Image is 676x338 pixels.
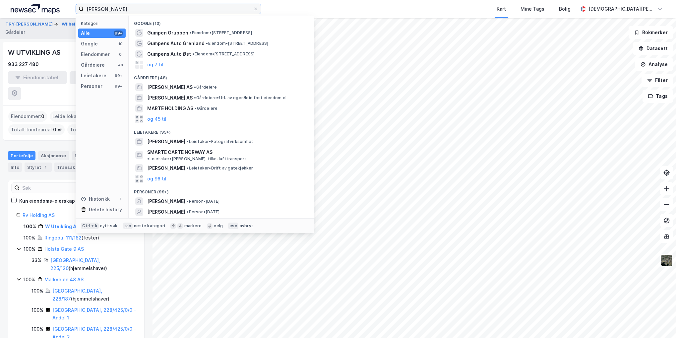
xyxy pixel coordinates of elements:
[41,112,44,120] span: 0
[190,30,252,35] span: Eiendom • [STREET_ADDRESS]
[44,277,84,282] a: Markveien 48 AS
[42,164,49,170] div: 1
[187,199,219,204] span: Person • [DATE]
[147,104,193,112] span: MARTE HOLDING AS
[62,21,98,28] button: Wilhelms Gate 3
[521,5,544,13] div: Mine Tags
[81,82,102,90] div: Personer
[5,28,25,36] div: Gårdeier
[118,196,123,202] div: 1
[147,156,149,161] span: •
[19,197,75,205] div: Kun eiendoms-eierskap
[147,83,193,91] span: [PERSON_NAME] AS
[8,124,65,135] div: Totalt tomteareal :
[187,209,189,214] span: •
[660,254,673,267] img: 9k=
[129,16,314,28] div: Google (10)
[214,223,223,229] div: velg
[114,73,123,78] div: 99+
[25,163,52,172] div: Styret
[50,256,136,272] div: ( hjemmelshaver )
[44,235,82,240] a: Ringebu, 111/182
[8,47,62,58] div: W UTVIKLING AS
[45,224,80,229] a: W Utvikling AS
[84,4,253,14] input: Søk på adresse, matrikkel, gårdeiere, leietakere eller personer
[81,21,126,26] div: Kategori
[20,183,92,193] input: Søk
[192,51,194,56] span: •
[38,151,69,160] div: Aksjonærer
[52,288,102,302] a: [GEOGRAPHIC_DATA], 228/187
[114,84,123,89] div: 99+
[187,166,189,170] span: •
[147,50,191,58] span: Gumpens Auto Øst
[194,95,196,100] span: •
[134,223,165,229] div: neste kategori
[11,4,60,14] img: logo.a4113a55bc3d86da70a041830d287a7e.svg
[44,234,99,242] div: ( fester )
[147,61,163,69] button: og 7 til
[31,256,41,264] div: 33%
[195,106,197,111] span: •
[8,163,22,172] div: Info
[147,148,213,156] span: SMARTE CARTE NORWAY AS
[31,287,43,295] div: 100%
[629,26,673,39] button: Bokmerker
[129,184,314,196] div: Personer (99+)
[147,39,205,47] span: Gumpens Auto Grenland
[147,175,166,183] button: og 96 til
[24,245,35,253] div: 100%
[559,5,571,13] div: Bolig
[195,106,217,111] span: Gårdeiere
[24,234,35,242] div: 100%
[194,85,196,90] span: •
[72,151,105,160] div: Eiendommer
[187,166,254,171] span: Leietaker • Drift av gatekjøkken
[194,95,287,101] span: Gårdeiere • Utl. av egen/leid fast eiendom el.
[81,50,110,58] div: Eiendommer
[129,124,314,136] div: Leietakere (99+)
[187,209,219,215] span: Person • [DATE]
[24,276,35,284] div: 100%
[147,208,185,216] span: [PERSON_NAME]
[147,29,188,37] span: Gumpen Gruppen
[123,223,133,229] div: tab
[81,61,105,69] div: Gårdeiere
[633,42,673,55] button: Datasett
[81,40,98,48] div: Google
[206,41,208,46] span: •
[194,85,217,90] span: Gårdeiere
[81,72,106,80] div: Leietakere
[31,306,43,314] div: 100%
[118,41,123,46] div: 10
[187,139,189,144] span: •
[81,223,99,229] div: Ctrl + k
[190,30,192,35] span: •
[187,139,253,144] span: Leietaker • Fotografvirksomhet
[240,223,253,229] div: avbryt
[642,74,673,87] button: Filter
[147,156,246,162] span: Leietaker • [PERSON_NAME]. tilkn. lufttransport
[187,199,189,204] span: •
[100,223,118,229] div: nytt søk
[24,223,36,231] div: 100%
[44,246,84,252] a: Holsts Gate 9 AS
[147,94,193,102] span: [PERSON_NAME] AS
[81,195,110,203] div: Historikk
[118,52,123,57] div: 0
[52,307,136,321] a: [GEOGRAPHIC_DATA], 228/425/0/0 - Andel 1
[206,41,268,46] span: Eiendom • [STREET_ADDRESS]
[228,223,238,229] div: esc
[50,257,100,271] a: [GEOGRAPHIC_DATA], 225/120
[643,306,676,338] iframe: Chat Widget
[81,29,90,37] div: Alle
[8,60,39,68] div: 933 227 480
[635,58,673,71] button: Analyse
[23,212,55,218] a: Rv Holding AS
[192,51,255,57] span: Eiendom • [STREET_ADDRESS]
[588,5,655,13] div: [DEMOGRAPHIC_DATA][PERSON_NAME]
[89,206,122,214] div: Delete history
[8,111,47,122] div: Eiendommer :
[129,70,314,82] div: Gårdeiere (48)
[147,138,185,146] span: [PERSON_NAME]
